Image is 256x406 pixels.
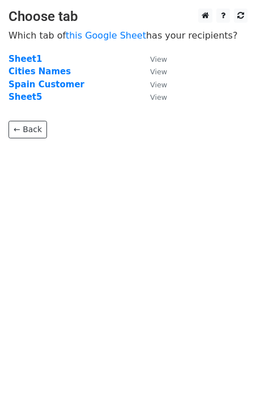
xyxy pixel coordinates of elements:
[139,66,167,77] a: View
[8,29,248,41] p: Which tab of has your recipients?
[8,54,42,64] a: Sheet1
[8,66,71,77] a: Cities Names
[139,92,167,102] a: View
[150,67,167,76] small: View
[8,79,84,90] a: Spain Customer
[8,9,248,25] h3: Choose tab
[150,81,167,89] small: View
[139,54,167,64] a: View
[150,93,167,102] small: View
[150,55,167,64] small: View
[139,79,167,90] a: View
[8,121,47,138] a: ← Back
[66,30,146,41] a: this Google Sheet
[8,92,42,102] a: Sheet5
